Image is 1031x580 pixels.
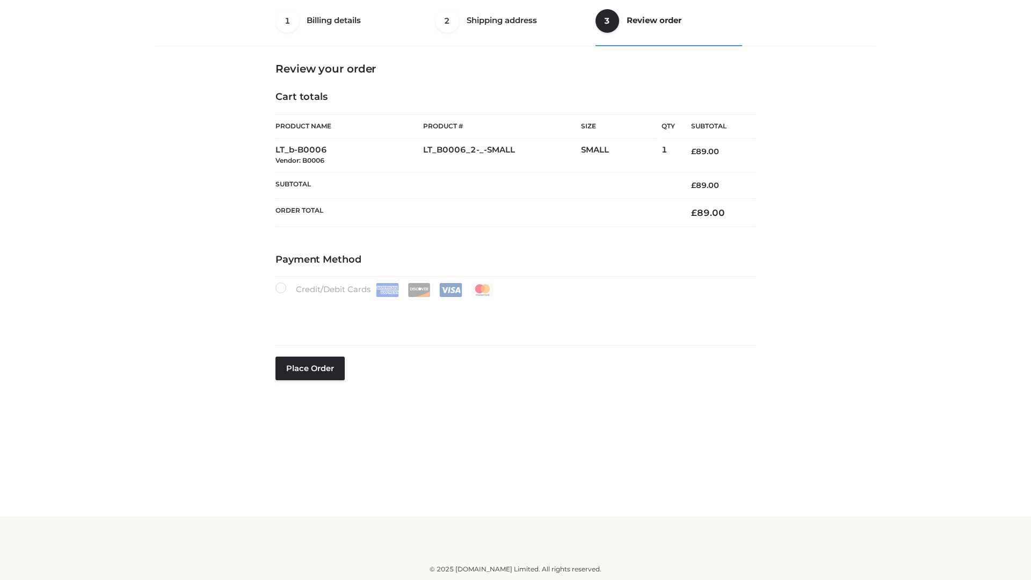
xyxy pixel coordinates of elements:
label: Credit/Debit Cards [275,282,495,297]
small: Vendor: B0006 [275,156,324,164]
span: £ [691,147,696,156]
button: Place order [275,357,345,380]
h4: Cart totals [275,91,756,103]
th: Product Name [275,114,423,139]
img: Visa [439,283,462,297]
span: £ [691,207,697,218]
td: LT_B0006_2-_-SMALL [423,139,581,172]
span: £ [691,180,696,190]
th: Order Total [275,199,675,227]
td: LT_b-B0006 [275,139,423,172]
th: Size [581,114,656,139]
th: Subtotal [675,114,756,139]
th: Qty [662,114,675,139]
h3: Review your order [275,62,756,75]
bdi: 89.00 [691,147,719,156]
img: Amex [376,283,399,297]
div: © 2025 [DOMAIN_NAME] Limited. All rights reserved. [159,564,872,575]
th: Subtotal [275,172,675,198]
td: SMALL [581,139,662,172]
img: Mastercard [471,283,494,297]
bdi: 89.00 [691,207,725,218]
iframe: Secure payment input frame [273,295,753,334]
h4: Payment Method [275,254,756,266]
td: 1 [662,139,675,172]
th: Product # [423,114,581,139]
img: Discover [408,283,431,297]
bdi: 89.00 [691,180,719,190]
